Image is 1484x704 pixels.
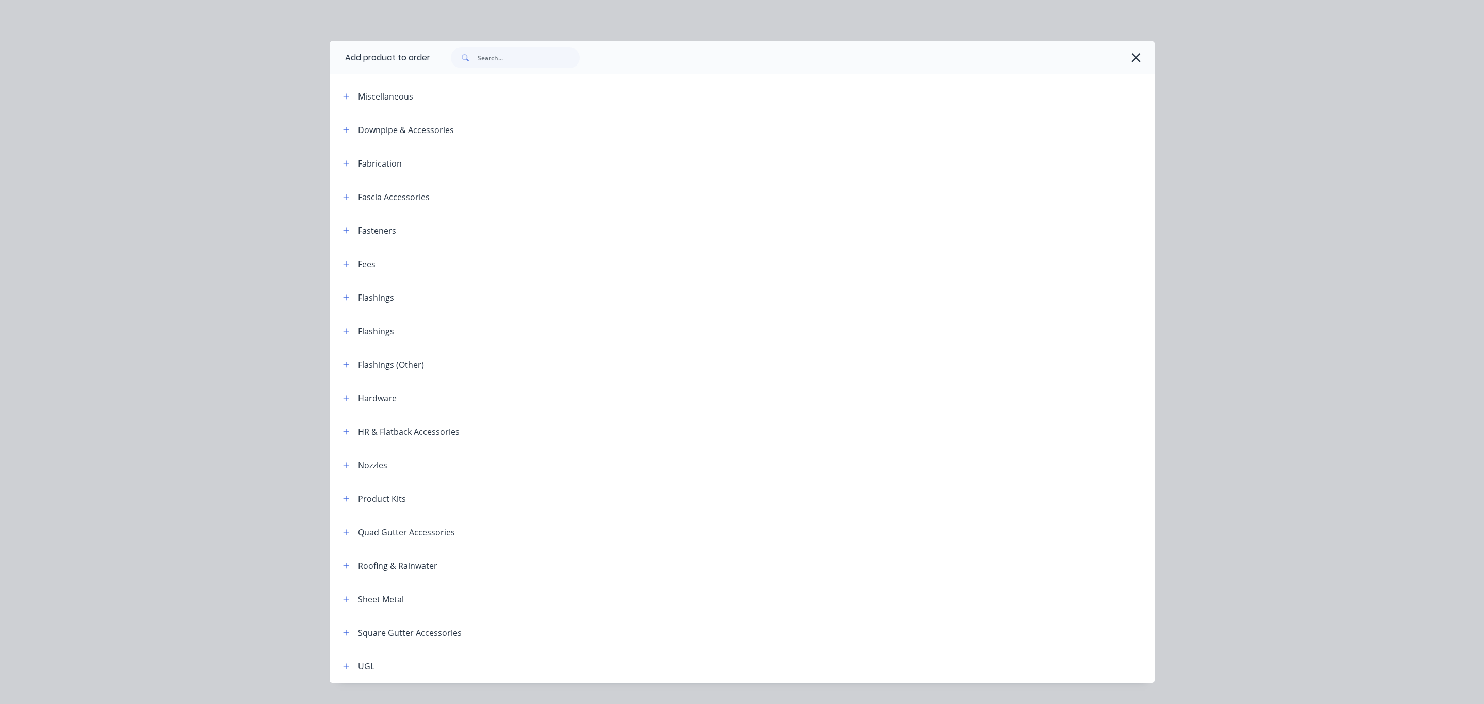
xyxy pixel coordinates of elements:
[358,526,455,538] div: Quad Gutter Accessories
[358,560,437,572] div: Roofing & Rainwater
[358,124,454,136] div: Downpipe & Accessories
[330,41,430,74] div: Add product to order
[358,325,394,337] div: Flashings
[358,627,462,639] div: Square Gutter Accessories
[358,425,460,438] div: HR & Flatback Accessories
[358,224,396,237] div: Fasteners
[358,392,397,404] div: Hardware
[358,593,404,605] div: Sheet Metal
[358,493,406,505] div: Product Kits
[478,47,580,68] input: Search...
[358,459,387,471] div: Nozzles
[358,291,394,304] div: Flashings
[358,191,430,203] div: Fascia Accessories
[358,90,413,103] div: Miscellaneous
[358,660,374,673] div: UGL
[358,358,424,371] div: Flashings (Other)
[358,157,402,170] div: Fabrication
[358,258,376,270] div: Fees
